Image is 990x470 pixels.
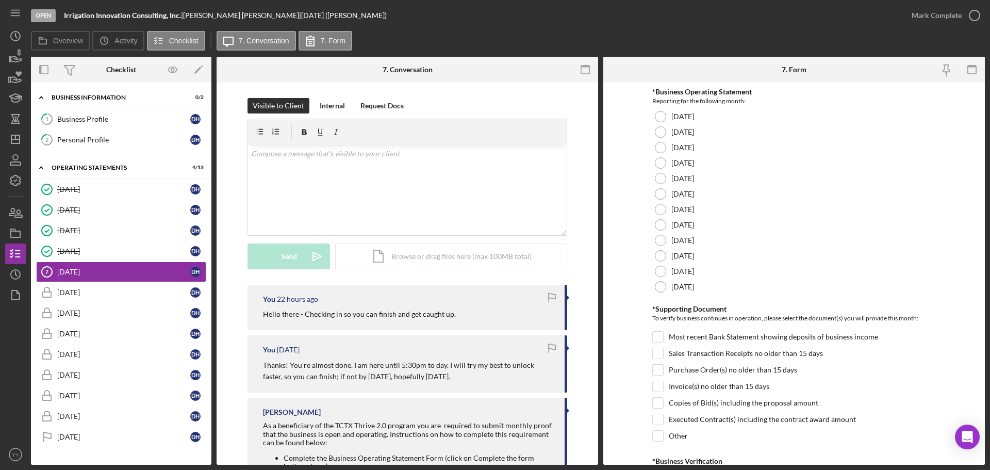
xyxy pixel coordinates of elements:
[36,129,206,150] a: 2Personal ProfileDH
[263,408,321,416] div: [PERSON_NAME]
[52,94,178,101] div: BUSINESS INFORMATION
[355,98,409,114] button: Request Docs
[652,96,936,106] div: Reporting for the following month:
[315,98,350,114] button: Internal
[185,94,204,101] div: 0 / 2
[57,330,190,338] div: [DATE]
[190,287,201,298] div: D H
[57,288,190,297] div: [DATE]
[36,365,206,385] a: [DATE]DH
[147,31,205,51] button: Checklist
[57,247,190,255] div: [DATE]
[57,136,190,144] div: Personal Profile
[263,295,275,303] div: You
[190,308,201,318] div: D H
[36,179,206,200] a: [DATE]DH
[36,323,206,344] a: [DATE]DH
[671,174,694,183] label: [DATE]
[190,370,201,380] div: D H
[239,37,289,45] label: 7. Conversation
[64,11,183,20] div: |
[45,136,48,143] tspan: 2
[652,305,936,313] div: *Supporting Document
[263,360,554,383] p: Thanks! You're almost done. I am here until 5:30pm to day. I will try my best to unlock faster, s...
[281,244,297,269] div: Send
[671,252,694,260] label: [DATE]
[253,98,304,114] div: Visible to Client
[36,262,206,282] a: 7[DATE]DH
[92,31,144,51] button: Activity
[669,414,856,425] label: Executed Contract(s) including the contract award amount
[190,391,201,401] div: D H
[36,385,206,406] a: [DATE]DH
[263,422,554,446] div: As a beneficiary of the TCTX Thrive 2.0 program you are required to submit monthly proof that the...
[782,66,806,74] div: 7. Form
[45,116,48,122] tspan: 1
[36,200,206,220] a: [DATE]DH
[669,431,688,441] label: Other
[36,220,206,241] a: [DATE]DH
[217,31,296,51] button: 7. Conversation
[669,398,818,408] label: Copies of Bid(s) including the proposal amount
[57,371,190,379] div: [DATE]
[321,37,345,45] label: 7. Form
[185,165,204,171] div: 4 / 13
[247,98,309,114] button: Visible to Client
[669,365,797,375] label: Purchase Order(s) no older than 15 days
[263,346,275,354] div: You
[57,433,190,441] div: [DATE]
[45,269,48,275] tspan: 7
[36,241,206,262] a: [DATE]DH
[36,282,206,303] a: [DATE]DH
[190,225,201,236] div: D H
[360,98,404,114] div: Request Docs
[955,425,980,449] div: Open Intercom Messenger
[190,184,201,195] div: D H
[114,37,137,45] label: Activity
[183,11,301,20] div: [PERSON_NAME] [PERSON_NAME] |
[190,246,201,256] div: D H
[669,381,769,392] label: Invoice(s) no older than 15 days
[36,109,206,129] a: 1Business ProfileDH
[247,244,330,269] button: Send
[57,412,190,420] div: [DATE]
[299,31,352,51] button: 7. Form
[190,205,201,215] div: D H
[671,205,694,214] label: [DATE]
[320,98,345,114] div: Internal
[671,128,694,136] label: [DATE]
[36,344,206,365] a: [DATE]DH
[671,283,694,291] label: [DATE]
[301,11,387,20] div: [DATE] ([PERSON_NAME])
[64,11,181,20] b: Irrigation Innovation Consulting, Inc.
[57,309,190,317] div: [DATE]
[169,37,199,45] label: Checklist
[190,267,201,277] div: D H
[190,114,201,124] div: D H
[671,112,694,121] label: [DATE]
[106,66,136,74] div: Checklist
[669,348,823,359] label: Sales Transaction Receipts no older than 15 days
[652,88,936,96] div: *Business Operating Statement
[671,267,694,275] label: [DATE]
[57,115,190,123] div: Business Profile
[190,432,201,442] div: D H
[190,135,201,145] div: D H
[912,5,962,26] div: Mark Complete
[190,411,201,422] div: D H
[31,9,56,22] div: Open
[5,444,26,465] button: YY
[57,206,190,214] div: [DATE]
[57,268,190,276] div: [DATE]
[669,332,878,342] label: Most recent Bank Statement showing deposits of business income
[57,350,190,359] div: [DATE]
[36,406,206,427] a: [DATE]DH
[31,31,90,51] button: Overview
[652,457,936,465] div: *Business Verification
[53,37,83,45] label: Overview
[277,346,300,354] time: 2025-08-12 21:42
[52,165,178,171] div: Operating Statements
[12,452,19,458] text: YY
[57,392,190,400] div: [DATE]
[383,66,433,74] div: 7. Conversation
